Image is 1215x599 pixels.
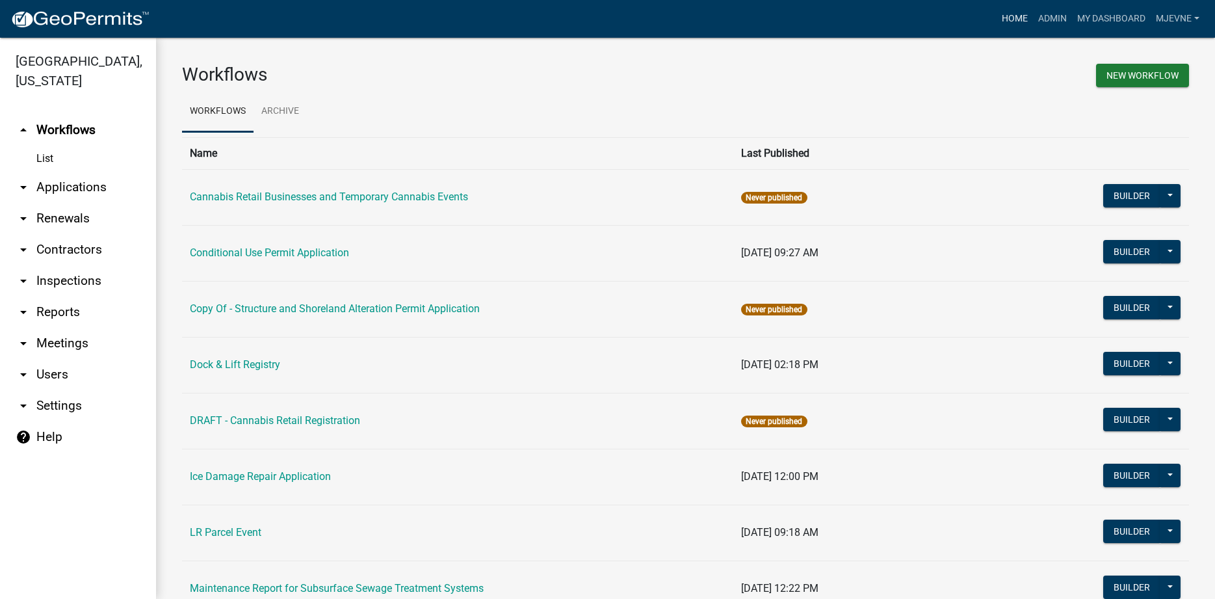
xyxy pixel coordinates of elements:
i: help [16,429,31,445]
a: Workflows [182,91,254,133]
i: arrow_drop_down [16,180,31,195]
a: Copy Of - Structure and Shoreland Alteration Permit Application [190,302,480,315]
button: Builder [1103,464,1160,487]
i: arrow_drop_down [16,336,31,351]
span: [DATE] 09:27 AM [741,246,818,259]
i: arrow_drop_down [16,211,31,226]
a: Ice Damage Repair Application [190,470,331,483]
a: DRAFT - Cannabis Retail Registration [190,414,360,427]
i: arrow_drop_down [16,304,31,320]
button: Builder [1103,240,1160,263]
i: arrow_drop_down [16,367,31,382]
i: arrow_drop_up [16,122,31,138]
span: [DATE] 12:22 PM [741,582,818,594]
button: Builder [1103,352,1160,375]
button: Builder [1103,408,1160,431]
th: Last Published [733,137,1025,169]
a: Cannabis Retail Businesses and Temporary Cannabis Events [190,191,468,203]
i: arrow_drop_down [16,398,31,414]
span: [DATE] 12:00 PM [741,470,818,483]
th: Name [182,137,733,169]
button: Builder [1103,576,1160,599]
a: MJevne [1151,7,1205,31]
a: Archive [254,91,307,133]
button: Builder [1103,184,1160,207]
a: Dock & Lift Registry [190,358,280,371]
a: Admin [1033,7,1072,31]
a: Conditional Use Permit Application [190,246,349,259]
button: Builder [1103,296,1160,319]
span: [DATE] 09:18 AM [741,526,818,539]
a: My Dashboard [1072,7,1151,31]
span: Never published [741,192,807,204]
h3: Workflows [182,64,676,86]
a: LR Parcel Event [190,526,261,539]
span: [DATE] 02:18 PM [741,358,818,371]
span: Never published [741,416,807,427]
button: Builder [1103,520,1160,543]
span: Never published [741,304,807,315]
a: Home [997,7,1033,31]
a: Maintenance Report for Subsurface Sewage Treatment Systems [190,582,484,594]
i: arrow_drop_down [16,242,31,258]
i: arrow_drop_down [16,273,31,289]
button: New Workflow [1096,64,1189,87]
